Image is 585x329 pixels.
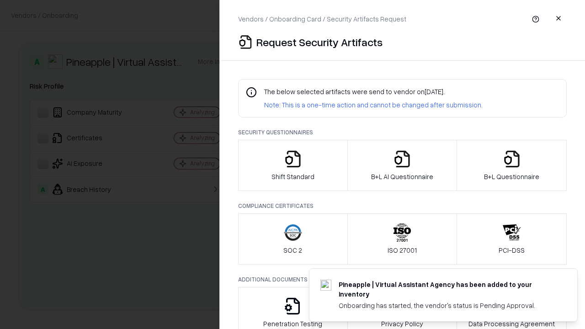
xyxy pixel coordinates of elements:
[283,245,302,255] p: SOC 2
[468,319,555,329] p: Data Processing Agreement
[238,276,567,283] p: Additional Documents
[339,280,555,299] div: Pineapple | Virtual Assistant Agency has been added to your inventory
[238,140,348,191] button: Shift Standard
[238,14,406,24] p: Vendors / Onboarding Card / Security Artifacts Request
[256,35,383,49] p: Request Security Artifacts
[238,128,567,136] p: Security Questionnaires
[264,87,483,96] p: The below selected artifacts were send to vendor on [DATE] .
[238,202,567,210] p: Compliance Certificates
[264,100,483,110] p: Note: This is a one-time action and cannot be changed after submission.
[381,319,423,329] p: Privacy Policy
[457,213,567,265] button: PCI-DSS
[499,245,525,255] p: PCI-DSS
[388,245,417,255] p: ISO 27001
[238,213,348,265] button: SOC 2
[320,280,331,291] img: trypineapple.com
[484,172,539,181] p: B+L Questionnaire
[347,140,457,191] button: B+L AI Questionnaire
[457,140,567,191] button: B+L Questionnaire
[263,319,322,329] p: Penetration Testing
[371,172,433,181] p: B+L AI Questionnaire
[271,172,314,181] p: Shift Standard
[347,213,457,265] button: ISO 27001
[339,301,555,310] div: Onboarding has started, the vendor's status is Pending Approval.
